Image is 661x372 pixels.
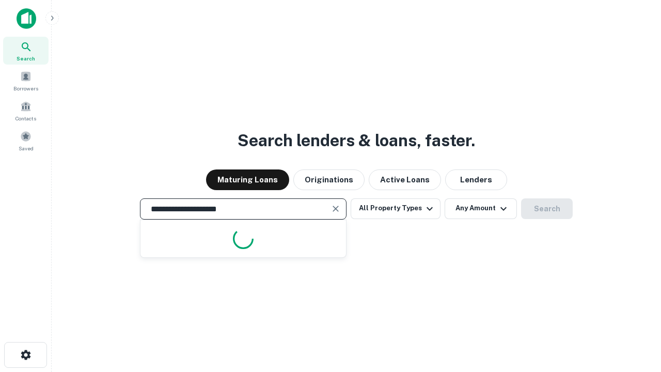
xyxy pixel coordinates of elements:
[17,8,36,29] img: capitalize-icon.png
[369,169,441,190] button: Active Loans
[3,37,49,65] a: Search
[445,198,517,219] button: Any Amount
[609,289,661,339] iframe: Chat Widget
[206,169,289,190] button: Maturing Loans
[238,128,475,153] h3: Search lenders & loans, faster.
[15,114,36,122] span: Contacts
[17,54,35,63] span: Search
[3,127,49,154] a: Saved
[3,97,49,125] a: Contacts
[445,169,507,190] button: Lenders
[293,169,365,190] button: Originations
[3,67,49,95] a: Borrowers
[13,84,38,92] span: Borrowers
[328,202,343,216] button: Clear
[351,198,440,219] button: All Property Types
[19,144,34,152] span: Saved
